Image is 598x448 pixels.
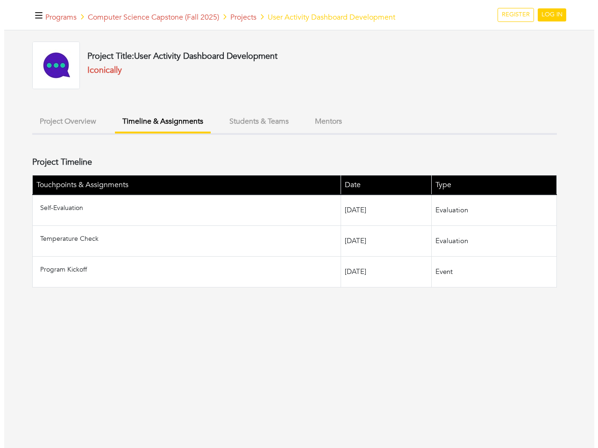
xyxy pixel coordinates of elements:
p: Temperature Check [36,234,333,244]
th: Touchpoints & Assignments [28,175,337,195]
td: Evaluation [427,195,552,226]
a: LOG IN [534,8,562,21]
a: Projects [226,12,252,22]
a: REGISTER [493,8,530,22]
p: Program Kickoff [36,265,333,274]
td: [DATE] [336,195,427,226]
td: [DATE] [336,225,427,256]
td: Evaluation [427,225,552,256]
a: Computer Science Capstone (Fall 2025) [84,12,215,22]
button: Project Overview [28,112,100,132]
th: Date [336,175,427,195]
span: User Activity Dashboard Development [263,12,391,22]
button: Students & Teams [218,112,292,132]
span: User Activity Dashboard Development [130,50,273,62]
h4: Project Title: [83,51,273,62]
th: Type [427,175,552,195]
h4: Project Timeline [28,157,88,168]
button: Mentors [303,112,345,132]
td: Event [427,256,552,287]
a: Programs [41,12,72,22]
button: Timeline & Assignments [111,112,206,133]
p: Self-Evaluation [36,203,333,213]
img: iconically_logo.jpg [28,42,76,89]
a: Iconically [83,64,118,76]
td: [DATE] [336,256,427,287]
